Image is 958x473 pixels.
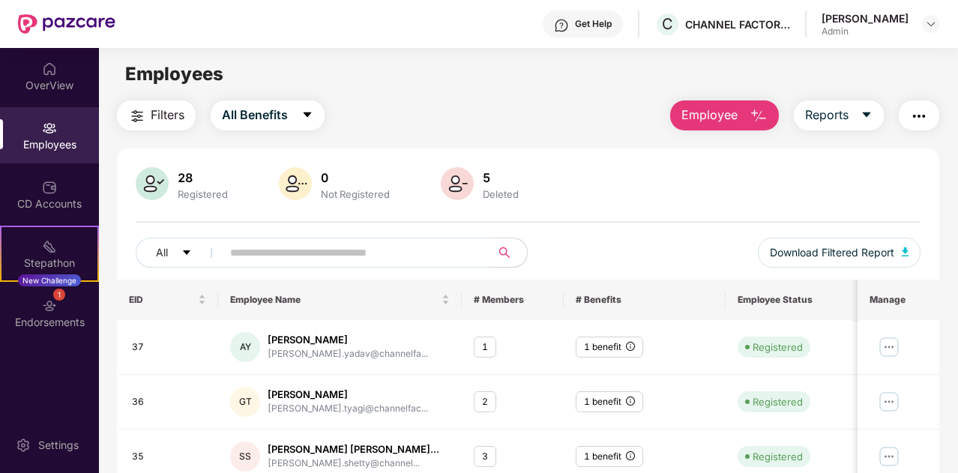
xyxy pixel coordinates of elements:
th: # Members [462,280,563,320]
img: svg+xml;base64,PHN2ZyB4bWxucz0iaHR0cDovL3d3dy53My5vcmcvMjAwMC9zdmciIHhtbG5zOnhsaW5rPSJodHRwOi8vd3... [136,167,169,200]
button: Filters [117,100,196,130]
img: svg+xml;base64,PHN2ZyB4bWxucz0iaHR0cDovL3d3dy53My5vcmcvMjAwMC9zdmciIHdpZHRoPSIyNCIgaGVpZ2h0PSIyNC... [910,107,928,125]
div: 2 [474,391,496,413]
img: svg+xml;base64,PHN2ZyB4bWxucz0iaHR0cDovL3d3dy53My5vcmcvMjAwMC9zdmciIHdpZHRoPSIyNCIgaGVpZ2h0PSIyNC... [128,107,146,125]
div: Registered [753,394,803,409]
div: Registered [175,188,231,200]
button: Reportscaret-down [794,100,884,130]
span: caret-down [861,109,873,122]
div: [PERSON_NAME] [822,11,909,25]
span: EID [129,294,195,306]
span: info-circle [626,397,635,406]
th: EID [117,280,218,320]
span: Employee Name [230,294,439,306]
span: info-circle [626,451,635,460]
button: All Benefitscaret-down [211,100,325,130]
div: [PERSON_NAME].shetty@channel... [268,457,439,471]
div: [PERSON_NAME].yadav@channelfa... [268,347,428,361]
span: Reports [805,106,849,124]
img: manageButton [878,445,902,469]
th: # Benefits [564,280,726,320]
div: [PERSON_NAME].tyagi@channelfac... [268,402,428,416]
div: Registered [753,449,803,464]
th: Employee Status [726,280,888,320]
img: svg+xml;base64,PHN2ZyB4bWxucz0iaHR0cDovL3d3dy53My5vcmcvMjAwMC9zdmciIHhtbG5zOnhsaW5rPSJodHRwOi8vd3... [750,107,768,125]
button: Employee [670,100,779,130]
th: Manage [858,280,939,320]
span: caret-down [301,109,313,122]
img: New Pazcare Logo [18,14,115,34]
span: All Benefits [222,106,288,124]
span: Employees [125,63,223,85]
span: info-circle [626,342,635,351]
img: svg+xml;base64,PHN2ZyB4bWxucz0iaHR0cDovL3d3dy53My5vcmcvMjAwMC9zdmciIHhtbG5zOnhsaW5rPSJodHRwOi8vd3... [279,167,312,200]
div: Settings [34,438,83,453]
div: 1 benefit [576,446,643,468]
div: 1 benefit [576,391,643,413]
div: 36 [132,395,206,409]
div: Deleted [480,188,522,200]
img: svg+xml;base64,PHN2ZyBpZD0iSG9tZSIgeG1sbnM9Imh0dHA6Ly93d3cudzMub3JnLzIwMDAvc3ZnIiB3aWR0aD0iMjAiIG... [42,61,57,76]
img: svg+xml;base64,PHN2ZyBpZD0iRW5kb3JzZW1lbnRzIiB4bWxucz0iaHR0cDovL3d3dy53My5vcmcvMjAwMC9zdmciIHdpZH... [42,298,57,313]
img: svg+xml;base64,PHN2ZyBpZD0iU2V0dGluZy0yMHgyMCIgeG1sbnM9Imh0dHA6Ly93d3cudzMub3JnLzIwMDAvc3ZnIiB3aW... [16,438,31,453]
div: Get Help [575,18,612,30]
div: 0 [318,170,393,185]
div: 5 [480,170,522,185]
button: Allcaret-down [136,238,227,268]
div: [PERSON_NAME] [PERSON_NAME]... [268,442,439,457]
img: manageButton [878,335,902,359]
button: Download Filtered Report [758,238,921,268]
div: Stepathon [1,256,97,271]
img: svg+xml;base64,PHN2ZyBpZD0iRW1wbG95ZWVzIiB4bWxucz0iaHR0cDovL3d3dy53My5vcmcvMjAwMC9zdmciIHdpZHRoPS... [42,121,57,136]
div: SS [230,442,260,472]
img: svg+xml;base64,PHN2ZyB4bWxucz0iaHR0cDovL3d3dy53My5vcmcvMjAwMC9zdmciIHhtbG5zOnhsaW5rPSJodHRwOi8vd3... [441,167,474,200]
button: search [490,238,528,268]
span: Employee [681,106,738,124]
div: [PERSON_NAME] [268,333,428,347]
div: CHANNEL FACTORY MEDIA MARKETING PRIVATE LIMITED [685,17,790,31]
span: C [662,15,673,33]
div: 1 [474,337,496,358]
span: Filters [151,106,184,124]
img: manageButton [878,390,902,414]
img: svg+xml;base64,PHN2ZyB4bWxucz0iaHR0cDovL3d3dy53My5vcmcvMjAwMC9zdmciIHdpZHRoPSIyMSIgaGVpZ2h0PSIyMC... [42,239,57,254]
div: 37 [132,340,206,355]
div: AY [230,332,260,362]
img: svg+xml;base64,PHN2ZyBpZD0iSGVscC0zMngzMiIgeG1sbnM9Imh0dHA6Ly93d3cudzMub3JnLzIwMDAvc3ZnIiB3aWR0aD... [554,18,569,33]
div: [PERSON_NAME] [268,388,428,402]
div: Not Registered [318,188,393,200]
span: caret-down [181,247,192,259]
span: Employee Status [738,294,865,306]
div: Registered [753,340,803,355]
div: 1 benefit [576,337,643,358]
img: svg+xml;base64,PHN2ZyBpZD0iQ0RfQWNjb3VudHMiIGRhdGEtbmFtZT0iQ0QgQWNjb3VudHMiIHhtbG5zPSJodHRwOi8vd3... [42,180,57,195]
div: 28 [175,170,231,185]
div: Admin [822,25,909,37]
div: 1 [53,289,65,301]
th: Employee Name [218,280,462,320]
div: GT [230,387,260,417]
span: search [490,247,519,259]
div: 35 [132,450,206,464]
div: New Challenge [18,274,81,286]
img: svg+xml;base64,PHN2ZyB4bWxucz0iaHR0cDovL3d3dy53My5vcmcvMjAwMC9zdmciIHhtbG5zOnhsaW5rPSJodHRwOi8vd3... [902,247,909,256]
span: All [156,244,168,261]
span: Download Filtered Report [770,244,894,261]
img: svg+xml;base64,PHN2ZyBpZD0iRHJvcGRvd24tMzJ4MzIiIHhtbG5zPSJodHRwOi8vd3d3LnczLm9yZy8yMDAwL3N2ZyIgd2... [925,18,937,30]
div: 3 [474,446,496,468]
